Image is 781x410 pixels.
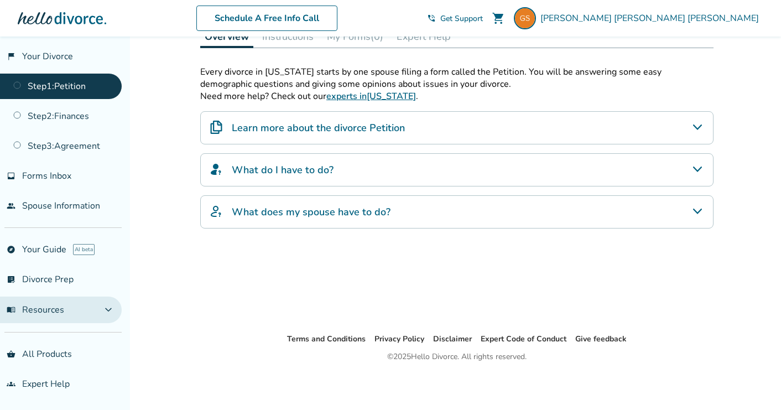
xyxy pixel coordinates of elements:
[540,12,763,24] span: [PERSON_NAME] [PERSON_NAME] [PERSON_NAME]
[232,163,334,177] h4: What do I have to do?
[326,90,416,102] a: experts in[US_STATE]
[427,13,483,24] a: phone_in_talkGet Support
[7,172,15,180] span: inbox
[22,170,71,182] span: Forms Inbox
[7,275,15,284] span: list_alt_check
[7,201,15,210] span: people
[7,52,15,61] span: flag_2
[7,245,15,254] span: explore
[232,205,390,219] h4: What does my spouse have to do?
[287,334,366,344] a: Terms and Conditions
[232,121,405,135] h4: Learn more about the divorce Petition
[196,6,337,31] a: Schedule A Free Info Call
[387,350,527,364] div: © 2025 Hello Divorce. All rights reserved.
[7,305,15,314] span: menu_book
[210,121,223,134] img: Learn more about the divorce Petition
[102,303,115,316] span: expand_more
[73,244,95,255] span: AI beta
[481,334,566,344] a: Expert Code of Conduct
[200,66,714,90] p: Every divorce in [US_STATE] starts by one spouse filing a form called the Petition. You will be a...
[440,13,483,24] span: Get Support
[210,205,223,218] img: What does my spouse have to do?
[7,380,15,388] span: groups
[200,90,714,102] p: Need more help? Check out our .
[374,334,424,344] a: Privacy Policy
[200,111,714,144] div: Learn more about the divorce Petition
[726,357,781,410] iframe: Chat Widget
[7,350,15,359] span: shopping_basket
[7,304,64,316] span: Resources
[514,7,536,29] img: gbortolu@calpoly.edu
[575,333,627,346] li: Give feedback
[200,195,714,229] div: What does my spouse have to do?
[210,163,223,176] img: What do I have to do?
[433,333,472,346] li: Disclaimer
[200,153,714,186] div: What do I have to do?
[427,14,436,23] span: phone_in_talk
[492,12,505,25] span: shopping_cart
